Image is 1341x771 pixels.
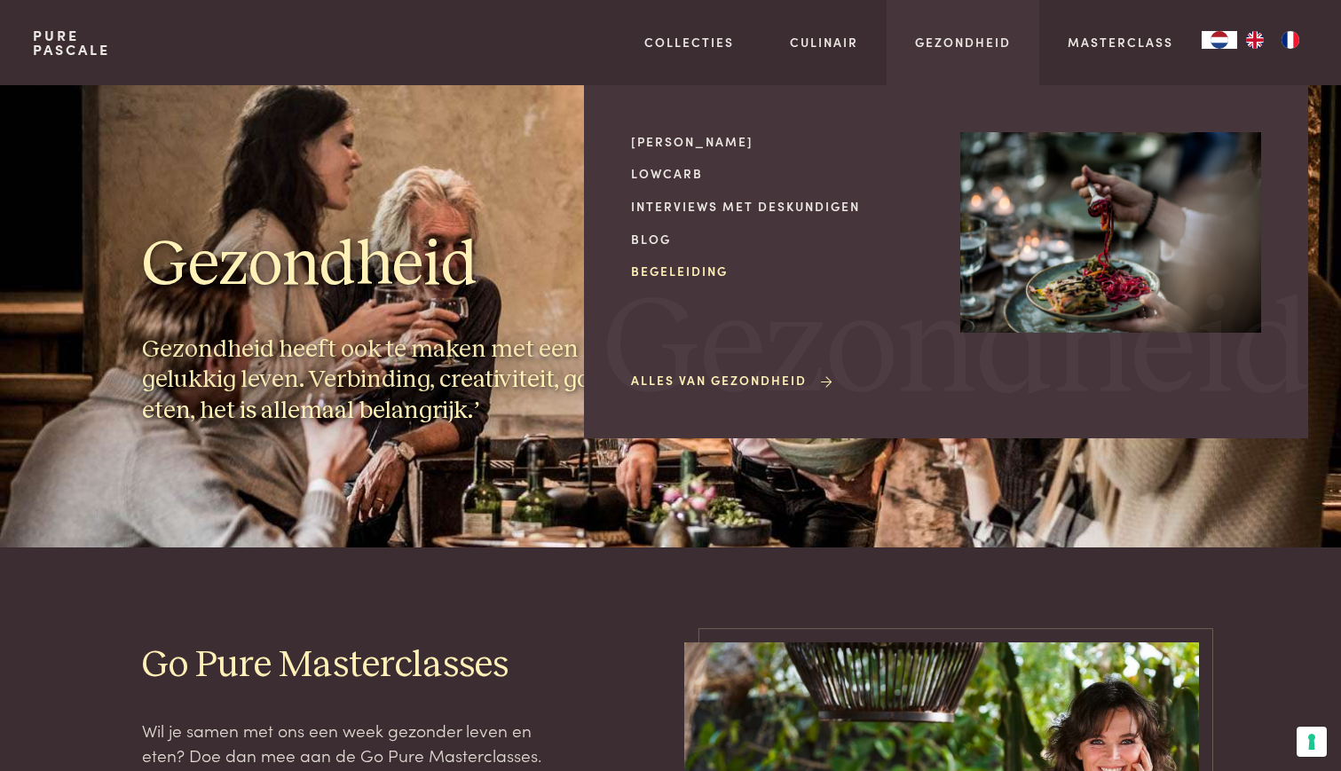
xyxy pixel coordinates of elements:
[603,283,1311,419] span: Gezondheid
[1297,727,1327,757] button: Uw voorkeuren voor toestemming voor trackingtechnologieën
[631,230,932,248] a: Blog
[1068,33,1173,51] a: Masterclass
[631,164,932,183] a: Lowcarb
[790,33,858,51] a: Culinair
[631,371,835,389] a: Alles van Gezondheid
[142,225,657,305] h1: Gezondheid
[142,334,657,427] h3: Gezondheid heeft ook te maken met een gelukkig leven. Verbinding, creativiteit, goed eten, het is...
[1237,31,1273,49] a: EN
[644,33,734,51] a: Collecties
[631,132,932,151] a: [PERSON_NAME]
[631,262,932,280] a: Begeleiding
[1237,31,1308,49] ul: Language list
[960,132,1261,333] img: Gezondheid
[33,28,110,57] a: PurePascale
[1202,31,1237,49] a: NL
[1202,31,1308,49] aside: Language selected: Nederlands
[631,197,932,216] a: Interviews met deskundigen
[1273,31,1308,49] a: FR
[142,642,548,689] h2: Go Pure Masterclasses
[1202,31,1237,49] div: Language
[915,33,1011,51] a: Gezondheid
